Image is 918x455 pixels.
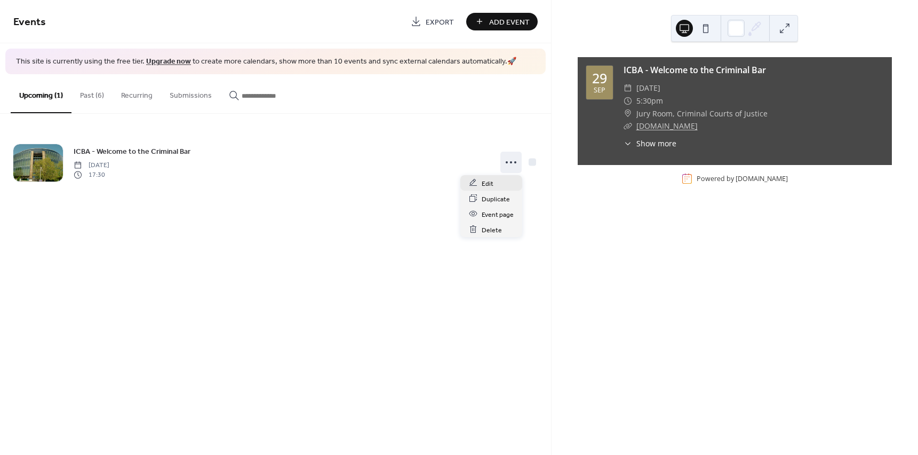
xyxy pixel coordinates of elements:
span: Add Event [489,17,530,28]
div: ​ [624,107,632,120]
button: Past (6) [71,74,113,112]
button: Recurring [113,74,161,112]
a: Upgrade now [146,54,191,69]
span: 5:30pm [636,95,663,107]
a: [DOMAIN_NAME] [636,121,698,131]
div: ​ [624,138,632,149]
button: Add Event [466,13,538,30]
div: ​ [624,120,632,132]
span: Jury Room, Criminal Courts of Justice [636,107,768,120]
div: 29 [592,72,607,85]
div: ​ [624,95,632,107]
span: Delete [482,224,502,236]
span: [DATE] [636,82,660,95]
span: Export [426,17,454,28]
a: [DOMAIN_NAME] [736,174,788,183]
span: 17:30 [74,170,109,180]
span: Events [13,12,46,33]
div: Sep [594,87,605,94]
div: Powered by [697,174,788,183]
a: ICBA - Welcome to the Criminal Bar [74,145,190,158]
a: ICBA - Welcome to the Criminal Bar [624,64,766,76]
button: Submissions [161,74,220,112]
span: ICBA - Welcome to the Criminal Bar [74,146,190,157]
span: This site is currently using the free tier. to create more calendars, show more than 10 events an... [16,57,516,67]
span: Duplicate [482,193,510,205]
button: ​Show more [624,138,676,149]
span: Event page [482,209,514,220]
div: ​ [624,82,632,95]
span: Show more [636,138,676,149]
span: [DATE] [74,160,109,170]
a: Export [403,13,462,30]
button: Upcoming (1) [11,74,71,113]
span: Edit [482,178,493,189]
